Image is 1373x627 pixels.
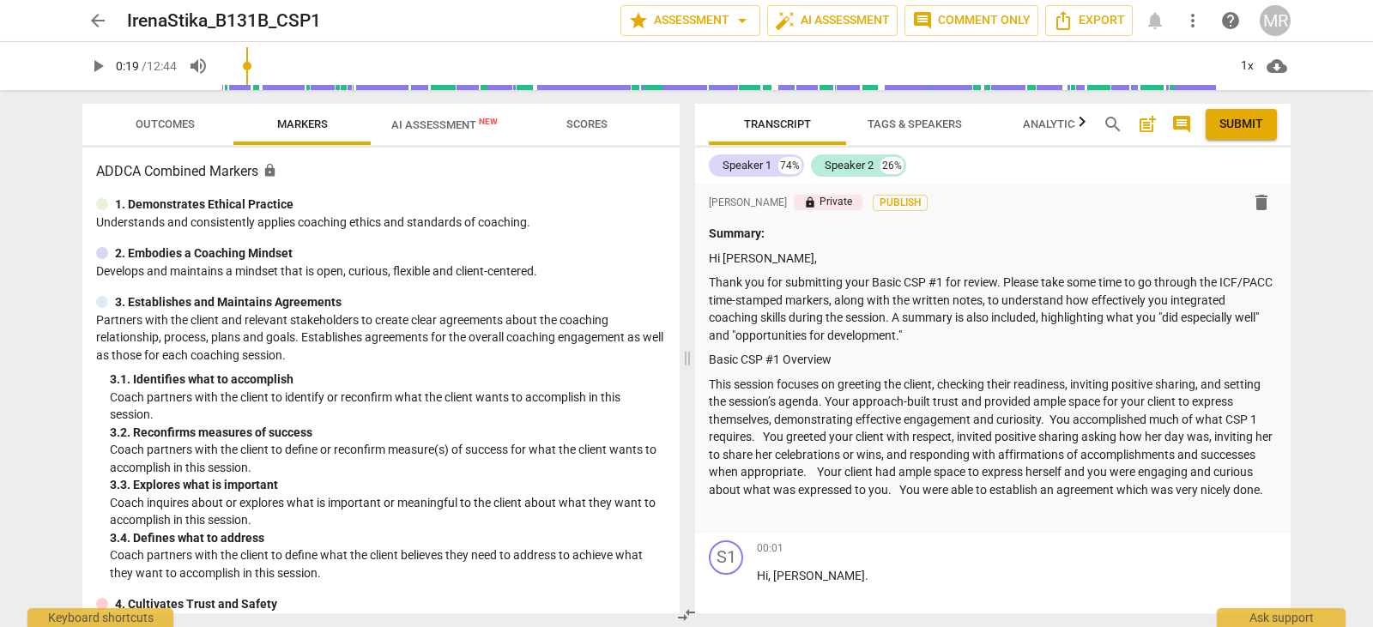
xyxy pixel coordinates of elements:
[709,274,1277,344] p: Thank you for submitting your Basic CSP #1 for review. Please take some time to go through the IC...
[1099,111,1127,138] button: Search
[110,389,666,424] p: Coach partners with the client to identify or reconfirm what the client wants to accomplish in th...
[757,569,768,582] span: Hi
[96,214,666,232] p: Understands and consistently applies coaching ethics and standards of coaching.
[1231,52,1263,80] div: 1x
[1137,114,1158,135] span: post_add
[142,59,177,73] span: / 12:44
[768,569,773,582] span: ,
[628,10,649,31] span: star
[127,10,321,32] h2: IrenaStika_B131B_CSP1
[873,195,928,211] button: Publish
[1267,56,1287,76] span: cloud_download
[676,605,697,625] span: compare_arrows
[263,163,277,178] span: Assessment is enabled for this document. The competency model is locked and follows the assessmen...
[115,293,342,311] p: 3. Establishes and Maintains Agreements
[110,529,666,547] div: 3. 4. Defines what to address
[865,569,868,582] span: .
[620,5,760,36] button: Assessment
[778,157,801,174] div: 74%
[110,494,666,529] p: Coach inquires about or explores what is important or meaningful to the client about what they wa...
[110,371,666,389] div: 3. 1. Identifies what to accomplish
[277,118,328,130] span: Markers
[1045,5,1133,36] button: Export
[96,311,666,365] p: Partners with the client and relevant stakeholders to create clear agreements about the coaching ...
[115,196,293,214] p: 1. Demonstrates Ethical Practice
[912,10,933,31] span: comment
[757,541,783,556] span: 00:01
[110,476,666,494] div: 3. 3. Explores what is important
[1215,5,1246,36] a: Help
[1260,5,1291,36] button: MR
[825,157,874,174] div: Speaker 2
[1103,114,1123,135] span: search
[96,262,666,280] p: Develops and maintains a mindset that is open, curious, flexible and client-centered.
[709,196,787,210] span: [PERSON_NAME]
[1168,111,1195,138] button: Show/Hide comments
[767,5,898,36] button: AI Assessment
[723,157,771,174] div: Speaker 1
[887,196,913,210] span: Publish
[116,59,139,73] span: 0:19
[88,10,108,31] span: arrow_back
[96,161,666,182] h3: ADDCA Combined Markers
[880,157,904,174] div: 26%
[188,56,209,76] span: volume_up
[1134,111,1161,138] button: Add summary
[110,441,666,476] p: Coach partners with the client to define or reconfirm measure(s) of success for what the client w...
[709,376,1277,499] p: This session focuses on greeting the client, checking their readiness, inviting positive sharing,...
[744,118,811,130] span: Transcript
[391,118,498,131] span: AI Assessment
[88,56,108,76] span: play_arrow
[868,118,962,130] span: Tags & Speakers
[775,10,795,31] span: auto_fix_high
[1171,114,1192,135] span: comment
[1053,10,1125,31] span: Export
[27,608,173,627] div: Keyboard shortcuts
[904,5,1038,36] button: Comment only
[732,10,753,31] span: arrow_drop_down
[709,351,1277,369] p: Basic CSP #1 Overview
[82,51,113,81] button: Play
[115,244,293,262] p: 2. Embodies a Coaching Mindset
[1251,192,1272,213] span: delete
[183,51,214,81] button: Volume
[115,595,277,613] p: 4. Cultivates Trust and Safety
[1182,10,1203,31] span: more_vert
[804,196,816,208] span: lock
[628,10,753,31] span: Assessment
[1220,10,1241,31] span: help
[110,424,666,442] div: 3. 2. Reconfirms measures of success
[1023,118,1081,130] span: Analytics
[566,118,608,130] span: Scores
[773,569,865,582] span: [PERSON_NAME]
[479,117,498,126] span: New
[1219,116,1263,133] span: Submit
[709,226,765,240] strong: Summary:
[709,540,743,575] div: Change speaker
[1217,608,1346,627] div: Ask support
[709,250,1277,268] p: Hi [PERSON_NAME],
[110,546,666,582] p: Coach partners with the client to define what the client believes they need to address to achieve...
[136,118,195,130] span: Outcomes
[912,10,1031,31] span: Comment only
[794,195,862,210] p: Private
[1206,109,1277,140] button: Please Do Not Submit until your Assessment is Complete
[775,10,890,31] span: AI Assessment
